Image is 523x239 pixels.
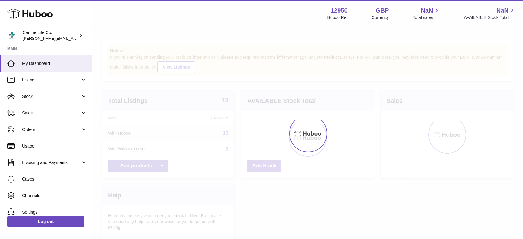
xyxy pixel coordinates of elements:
span: Sales [22,110,81,116]
span: Settings [22,209,87,215]
strong: 12950 [331,6,348,15]
a: NaN AVAILABLE Stock Total [464,6,516,21]
span: Stock [22,94,81,99]
span: Orders [22,127,81,133]
span: NaN [496,6,509,15]
span: Listings [22,77,81,83]
div: Currency [372,15,389,21]
a: Log out [7,216,84,227]
span: Cases [22,176,87,182]
img: kevin@clsgltd.co.uk [7,31,17,40]
span: AVAILABLE Stock Total [464,15,516,21]
span: NaN [421,6,433,15]
span: Invoicing and Payments [22,160,81,166]
span: Channels [22,193,87,199]
div: Canine Life Co. [23,30,78,41]
span: Usage [22,143,87,149]
span: Total sales [413,15,440,21]
a: NaN Total sales [413,6,440,21]
div: Huboo Ref [327,15,348,21]
strong: GBP [376,6,389,15]
span: My Dashboard [22,61,87,66]
span: [PERSON_NAME][EMAIL_ADDRESS][DOMAIN_NAME] [23,36,123,41]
